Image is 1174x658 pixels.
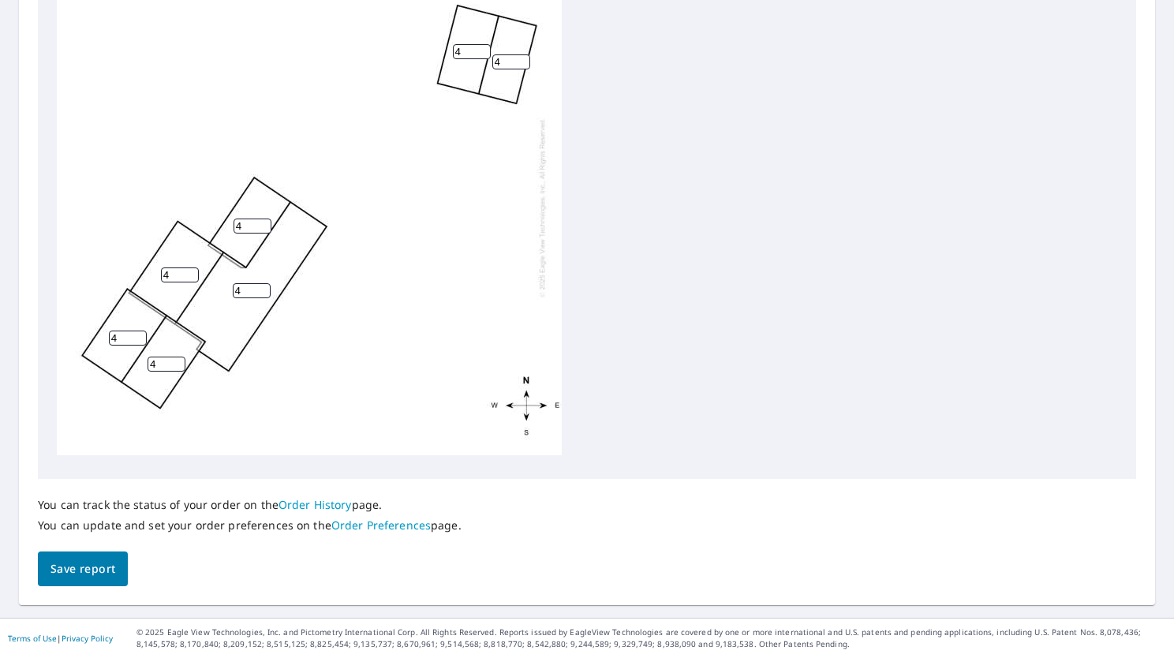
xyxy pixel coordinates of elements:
p: You can update and set your order preferences on the page. [38,518,462,533]
p: | [8,634,113,643]
p: You can track the status of your order on the page. [38,498,462,512]
a: Order History [279,497,352,512]
a: Order Preferences [331,518,431,533]
p: © 2025 Eagle View Technologies, Inc. and Pictometry International Corp. All Rights Reserved. Repo... [136,626,1166,650]
button: Save report [38,551,128,587]
a: Privacy Policy [62,633,113,644]
span: Save report [50,559,115,579]
a: Terms of Use [8,633,57,644]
